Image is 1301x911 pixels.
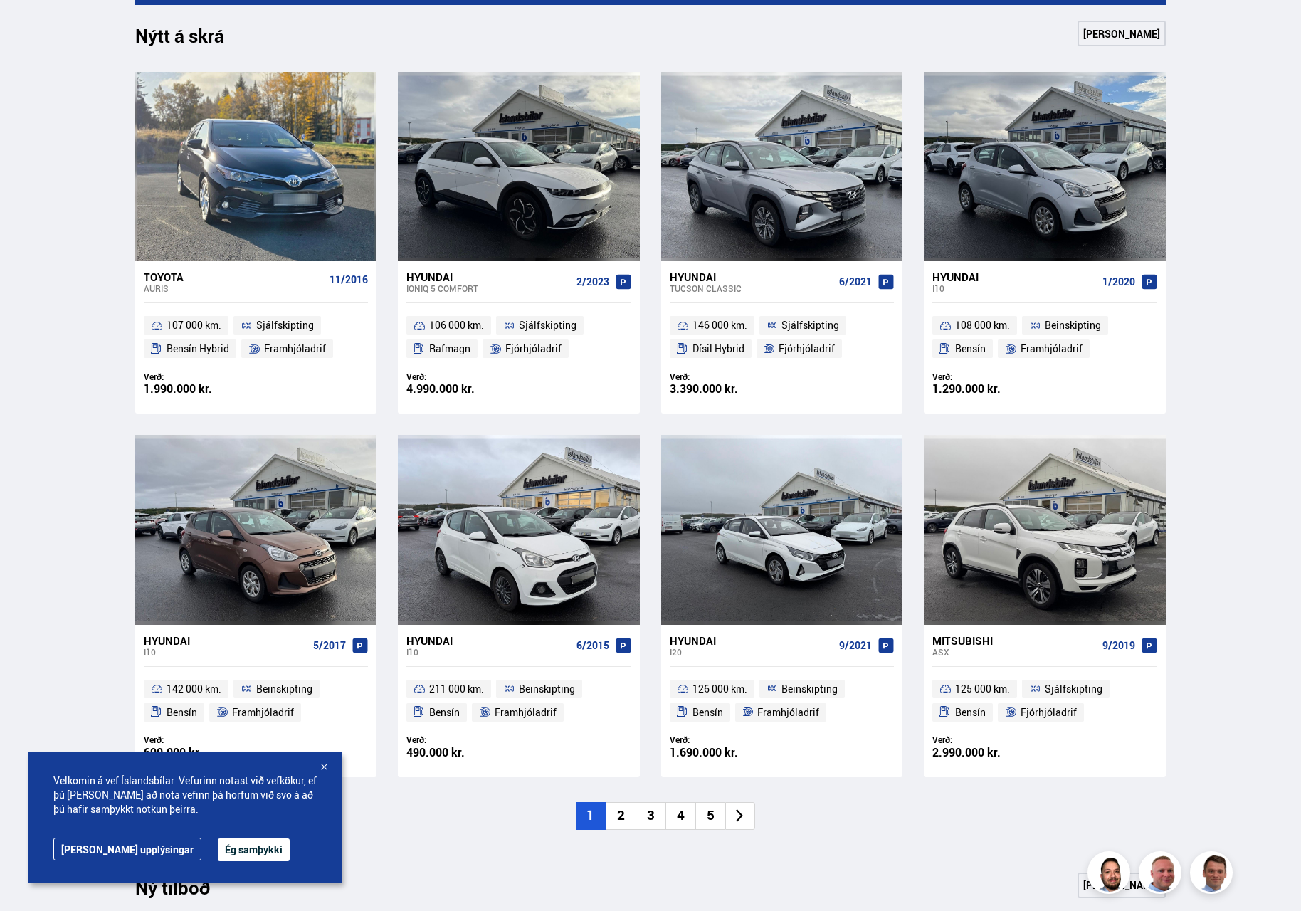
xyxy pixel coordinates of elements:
div: Verð: [144,734,256,745]
span: 125 000 km. [955,680,1010,697]
a: [PERSON_NAME] upplýsingar [53,838,201,860]
span: Framhjóladrif [1021,340,1083,357]
a: Hyundai IONIQ 5 COMFORT 2/2023 106 000 km. Sjálfskipting Rafmagn Fjórhjóladrif Verð: 4.990.000 kr. [398,261,639,414]
span: 2/2023 [576,276,609,288]
span: 126 000 km. [692,680,747,697]
span: 106 000 km. [429,317,484,334]
span: Sjálfskipting [781,317,839,334]
a: [PERSON_NAME] [1078,21,1166,46]
div: Hyundai [144,634,307,647]
div: Verð: [932,372,1045,382]
li: 2 [606,802,636,830]
li: 4 [665,802,695,830]
div: 490.000 kr. [406,747,519,759]
div: Ný tilboð [135,877,235,907]
span: Framhjóladrif [495,704,557,721]
div: Tucson CLASSIC [670,283,833,293]
div: IONIQ 5 COMFORT [406,283,570,293]
span: Velkomin á vef Íslandsbílar. Vefurinn notast við vefkökur, ef þú [PERSON_NAME] að nota vefinn þá ... [53,774,317,816]
span: 142 000 km. [167,680,221,697]
button: Ég samþykki [218,838,290,861]
li: 3 [636,802,665,830]
span: Framhjóladrif [232,704,294,721]
span: Bensín [955,704,986,721]
div: Verð: [670,734,782,745]
span: Beinskipting [256,680,312,697]
span: Beinskipting [781,680,838,697]
img: siFngHWaQ9KaOqBr.png [1141,853,1184,896]
div: i10 [144,647,307,657]
div: i10 [932,283,1096,293]
div: Hyundai [670,270,833,283]
div: 1.690.000 kr. [670,747,782,759]
span: Bensín [955,340,986,357]
span: 9/2021 [839,640,872,651]
a: Hyundai i10 1/2020 108 000 km. Beinskipting Bensín Framhjóladrif Verð: 1.290.000 kr. [924,261,1165,414]
span: Framhjóladrif [264,340,326,357]
span: 107 000 km. [167,317,221,334]
span: Framhjóladrif [757,704,819,721]
img: nhp88E3Fdnt1Opn2.png [1090,853,1132,896]
div: i20 [670,647,833,657]
div: Hyundai [406,634,570,647]
button: Opna LiveChat spjallviðmót [11,6,54,48]
span: Dísil Hybrid [692,340,744,357]
a: [PERSON_NAME] [1078,873,1166,898]
span: 6/2015 [576,640,609,651]
div: 1.290.000 kr. [932,383,1045,395]
a: Hyundai Tucson CLASSIC 6/2021 146 000 km. Sjálfskipting Dísil Hybrid Fjórhjóladrif Verð: 3.390.00... [661,261,902,414]
li: 1 [576,802,606,830]
span: Sjálfskipting [519,317,576,334]
span: 11/2016 [330,274,368,285]
div: Verð: [406,734,519,745]
div: Hyundai [406,270,570,283]
span: 146 000 km. [692,317,747,334]
span: 211 000 km. [429,680,484,697]
div: ASX [932,647,1096,657]
div: Auris [144,283,324,293]
div: 3.390.000 kr. [670,383,782,395]
a: Toyota Auris 11/2016 107 000 km. Sjálfskipting Bensín Hybrid Framhjóladrif Verð: 1.990.000 kr. [135,261,376,414]
span: 5/2017 [313,640,346,651]
img: FbJEzSuNWCJXmdc-.webp [1192,853,1235,896]
a: Hyundai i20 9/2021 126 000 km. Beinskipting Bensín Framhjóladrif Verð: 1.690.000 kr. [661,625,902,777]
span: Fjórhjóladrif [779,340,835,357]
div: Verð: [144,372,256,382]
span: Beinskipting [519,680,575,697]
div: 4.990.000 kr. [406,383,519,395]
div: Hyundai [670,634,833,647]
span: Rafmagn [429,340,470,357]
li: 5 [695,802,725,830]
div: Verð: [406,372,519,382]
div: Mitsubishi [932,634,1096,647]
div: Toyota [144,270,324,283]
div: i10 [406,647,570,657]
div: 2.990.000 kr. [932,747,1045,759]
a: Hyundai i10 5/2017 142 000 km. Beinskipting Bensín Framhjóladrif Verð: 690.000 kr. [135,625,376,777]
span: 9/2019 [1102,640,1135,651]
span: Sjálfskipting [256,317,314,334]
span: Fjórhjóladrif [1021,704,1077,721]
div: Verð: [670,372,782,382]
div: Verð: [932,734,1045,745]
span: Fjórhjóladrif [505,340,562,357]
div: 1.990.000 kr. [144,383,256,395]
span: 6/2021 [839,276,872,288]
span: Sjálfskipting [1045,680,1102,697]
div: Hyundai [932,270,1096,283]
span: Bensín [167,704,197,721]
div: 690.000 kr. [144,747,256,759]
span: 108 000 km. [955,317,1010,334]
a: Mitsubishi ASX 9/2019 125 000 km. Sjálfskipting Bensín Fjórhjóladrif Verð: 2.990.000 kr. [924,625,1165,777]
a: Hyundai i10 6/2015 211 000 km. Beinskipting Bensín Framhjóladrif Verð: 490.000 kr. [398,625,639,777]
h1: Nýtt á skrá [135,25,249,55]
span: Bensín Hybrid [167,340,229,357]
span: Beinskipting [1045,317,1101,334]
span: 1/2020 [1102,276,1135,288]
span: Bensín [692,704,723,721]
span: Bensín [429,704,460,721]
